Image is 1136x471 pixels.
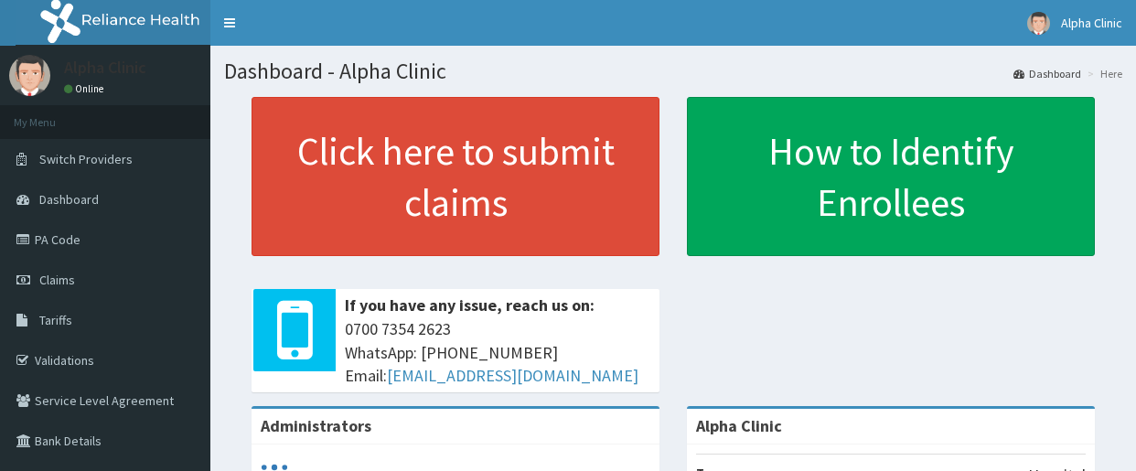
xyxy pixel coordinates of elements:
[345,294,595,316] b: If you have any issue, reach us on:
[261,415,371,436] b: Administrators
[345,317,650,388] span: 0700 7354 2623 WhatsApp: [PHONE_NUMBER] Email:
[224,59,1122,83] h1: Dashboard - Alpha Clinic
[1027,12,1050,35] img: User Image
[39,272,75,288] span: Claims
[64,59,146,76] p: Alpha Clinic
[387,365,638,386] a: [EMAIL_ADDRESS][DOMAIN_NAME]
[1061,15,1122,31] span: Alpha Clinic
[1013,66,1081,81] a: Dashboard
[687,97,1095,256] a: How to Identify Enrollees
[39,312,72,328] span: Tariffs
[9,55,50,96] img: User Image
[64,82,108,95] a: Online
[1083,66,1122,81] li: Here
[252,97,659,256] a: Click here to submit claims
[39,191,99,208] span: Dashboard
[696,415,782,436] strong: Alpha Clinic
[39,151,133,167] span: Switch Providers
